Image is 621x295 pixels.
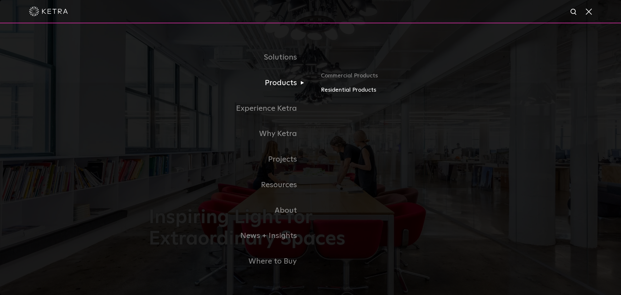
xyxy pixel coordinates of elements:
[29,6,68,16] img: ketra-logo-2019-white
[149,70,310,96] a: Products
[149,121,310,147] a: Why Ketra
[570,8,578,16] img: search icon
[149,249,310,274] a: Where to Buy
[149,96,310,121] a: Experience Ketra
[149,198,310,223] a: About
[149,45,472,274] div: Navigation Menu
[149,223,310,249] a: News + Insights
[149,172,310,198] a: Resources
[321,71,472,85] a: Commercial Products
[149,45,310,70] a: Solutions
[321,85,472,95] a: Residential Products
[149,147,310,172] a: Projects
